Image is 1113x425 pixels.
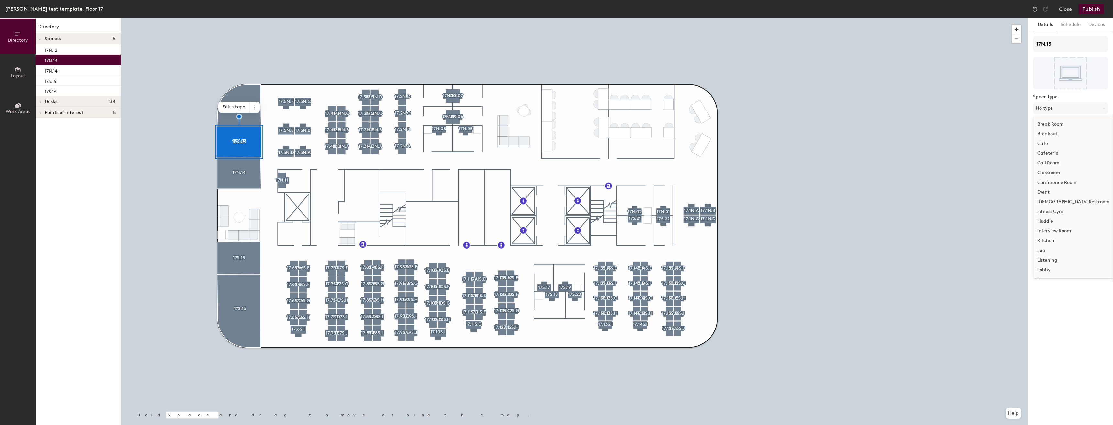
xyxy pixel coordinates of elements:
p: 17S.16 [45,87,56,95]
p: 17N.13 [45,56,57,63]
span: Desks [45,99,57,104]
p: 17S.15 [45,77,56,84]
label: Space type [1033,95,1108,100]
span: Points of interest [45,110,83,115]
button: Schedule [1057,18,1085,31]
span: Spaces [45,36,61,41]
span: Work Areas [6,109,30,114]
img: Redo [1042,6,1049,12]
span: 8 [113,110,116,115]
span: Edit shape [218,102,249,113]
button: Help [1006,408,1021,419]
button: No type [1033,102,1108,114]
span: 134 [108,99,116,104]
img: Undo [1032,6,1038,12]
button: Close [1059,4,1072,14]
h1: Directory [36,23,121,33]
p: 17N.14 [45,66,57,74]
span: Layout [11,73,25,79]
button: Devices [1085,18,1109,31]
span: Directory [8,38,28,43]
img: The space named 17N.13 [1033,57,1108,89]
button: Publish [1078,4,1104,14]
button: Details [1034,18,1057,31]
div: [PERSON_NAME] test template, Floor 17 [5,5,103,13]
span: 5 [113,36,116,41]
p: 17N.12 [45,46,57,53]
